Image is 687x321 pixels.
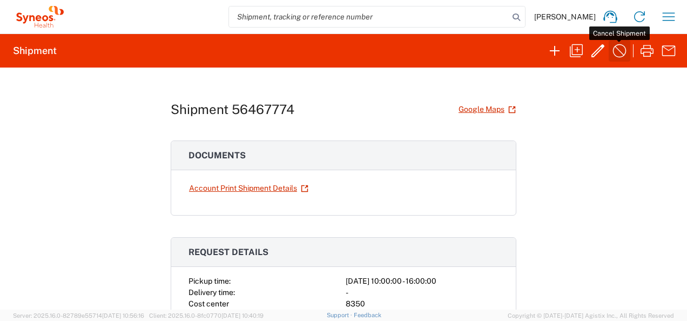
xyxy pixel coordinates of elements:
[221,312,264,319] span: [DATE] 10:40:19
[188,150,246,160] span: Documents
[188,277,231,285] span: Pickup time:
[346,298,499,310] div: 8350
[188,288,235,297] span: Delivery time:
[149,312,264,319] span: Client: 2025.16.0-8fc0770
[13,312,144,319] span: Server: 2025.16.0-82789e55714
[188,299,229,308] span: Cost center
[354,312,381,318] a: Feedback
[346,287,499,298] div: -
[534,12,596,22] span: [PERSON_NAME]
[327,312,354,318] a: Support
[508,311,674,320] span: Copyright © [DATE]-[DATE] Agistix Inc., All Rights Reserved
[188,247,268,257] span: Request details
[102,312,144,319] span: [DATE] 10:56:16
[346,276,499,287] div: [DATE] 10:00:00 - 16:00:00
[188,179,309,198] a: Account Print Shipment Details
[458,100,516,119] a: Google Maps
[171,102,294,117] h1: Shipment 56467774
[229,6,509,27] input: Shipment, tracking or reference number
[13,44,57,57] h2: Shipment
